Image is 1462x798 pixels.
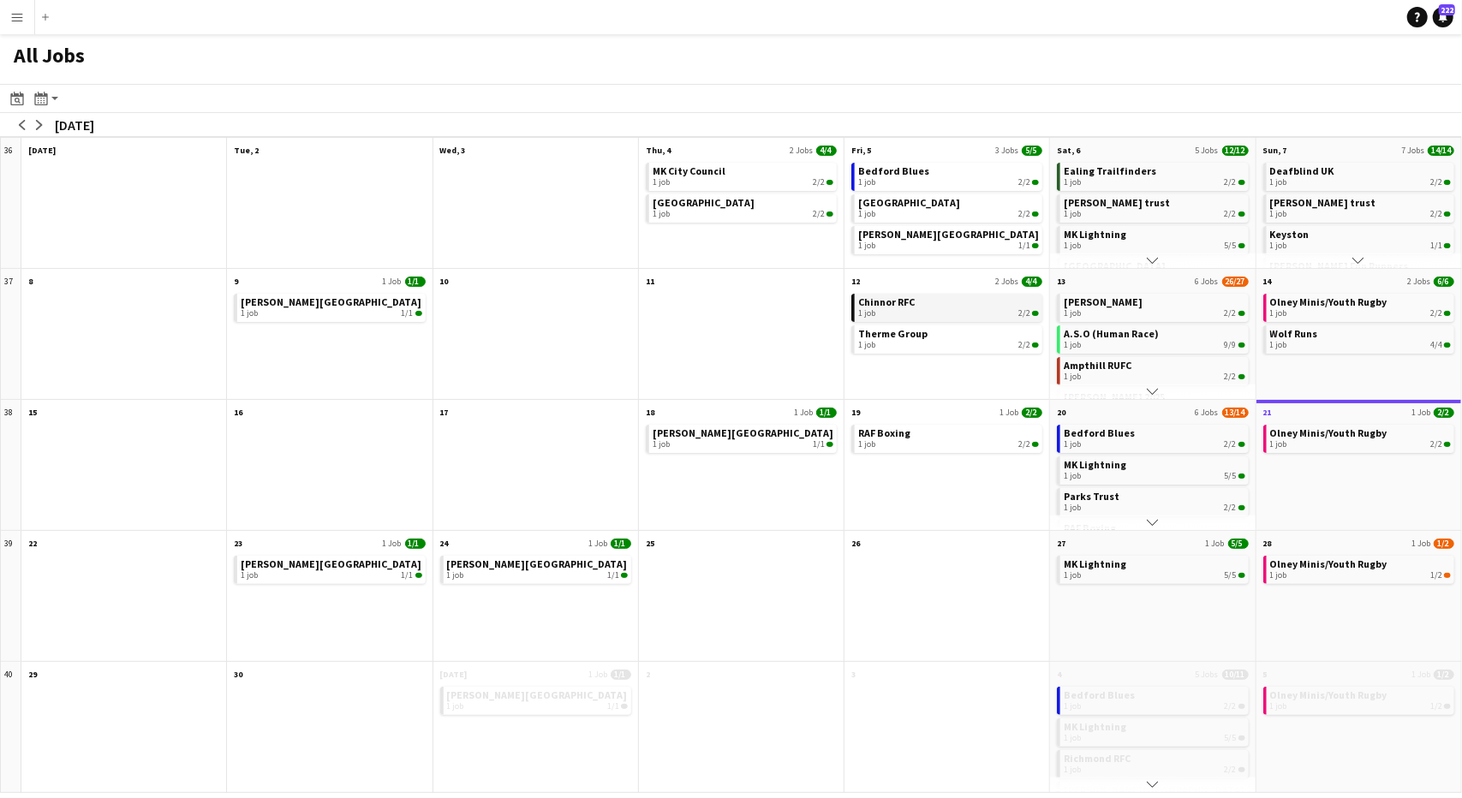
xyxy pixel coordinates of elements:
span: 2/2 [1225,439,1237,450]
span: 1/1 [1444,243,1451,248]
a: Wolf Runs1 job4/4 [1270,325,1451,350]
span: 1 job [1270,241,1287,251]
span: 25 [646,538,654,549]
span: 19 [851,407,860,418]
a: [PERSON_NAME][GEOGRAPHIC_DATA]1 job1/1 [858,226,1039,251]
a: MK City Council1 job2/2 [653,163,833,188]
span: 1 Job [588,538,607,549]
span: 20 [1057,407,1065,418]
span: Bedford Blues [1064,688,1135,701]
span: MK Lightning [1064,458,1126,471]
span: 2/2 [1238,442,1245,447]
span: MK City Council [653,164,725,177]
span: 7 Jobs [1401,145,1424,156]
span: Ealing Trailfinders [1064,164,1156,177]
span: [DATE] [28,145,56,156]
span: 9 [234,276,238,287]
span: 1 job [1270,439,1287,450]
span: 6 Jobs [1196,276,1219,287]
a: Therme Group1 job2/2 [858,325,1039,350]
span: 5/5 [1238,473,1245,479]
a: [PERSON_NAME][GEOGRAPHIC_DATA]1 job1/1 [653,425,833,450]
span: 1 job [653,209,670,219]
span: 1/2 [1434,670,1454,680]
span: 16 [234,407,242,418]
span: 5 Jobs [1196,669,1219,680]
span: 5/5 [1228,539,1249,549]
span: 2/2 [1444,211,1451,217]
span: 1 Job [383,538,402,549]
span: 1 job [858,340,875,350]
span: 1/1 [813,439,825,450]
span: 1 job [653,439,670,450]
span: 1 job [1270,209,1287,219]
span: 2/2 [1032,342,1039,348]
span: 5/5 [1225,570,1237,581]
span: 1/1 [621,573,628,578]
div: [DATE] [55,116,94,134]
a: Ampthill RUFC1 job2/2 [1064,357,1244,382]
span: A.S.O (Human Race) [1064,327,1159,340]
span: 15 [28,407,37,418]
span: 2/2 [1032,311,1039,316]
span: 2/2 [1225,701,1237,712]
span: 1 Job [588,669,607,680]
span: RAF Boxing [858,426,910,439]
span: 2/2 [1238,505,1245,510]
span: 5/5 [1225,471,1237,481]
span: Parks Trust [1064,490,1119,503]
span: 1 job [858,177,875,188]
span: 2/2 [1430,177,1442,188]
span: 5/5 [1225,733,1237,743]
span: Olney Minis/Youth Rugby [1270,557,1387,570]
span: 13 [1057,276,1065,287]
span: 1 job [1064,308,1081,319]
span: 2/2 [1430,209,1442,219]
a: [PERSON_NAME][GEOGRAPHIC_DATA]1 job1/1 [447,556,628,581]
span: MK Lightning [1064,557,1126,570]
span: 1 job [241,308,258,319]
span: Sun, 7 [1263,145,1287,156]
span: 1 Job [1411,407,1430,418]
a: Parks Trust1 job2/2 [1064,488,1244,513]
span: 1 job [1270,570,1287,581]
span: Santa Pod Raceway [858,196,960,209]
span: 2/2 [1225,503,1237,513]
span: Olney Minis/Youth Rugby [1270,295,1387,308]
span: 222 [1439,4,1455,15]
span: 1 job [858,241,875,251]
a: Deafblind UK1 job2/2 [1270,163,1451,188]
span: Olney Minis/Youth Rugby [1270,688,1387,701]
span: Tue, 2 [234,145,259,156]
div: 39 [1,531,21,662]
span: 28 [1263,538,1272,549]
span: Richmond RFC [1064,752,1131,765]
span: 1/1 [816,408,837,418]
span: 2/2 [1238,704,1245,709]
span: 1 job [1064,765,1081,775]
span: 1 job [858,308,875,319]
span: 1 job [1064,177,1081,188]
a: 222 [1433,7,1453,27]
span: 1/1 [607,570,619,581]
span: 2/2 [1430,308,1442,319]
span: 17 [440,407,449,418]
div: 38 [1,400,21,531]
span: 1 Job [794,407,813,418]
span: 30 [234,669,242,680]
span: 2 [646,669,650,680]
span: 1/1 [611,670,631,680]
a: MK Lightning1 job5/5 [1064,456,1244,481]
span: 4/4 [816,146,837,156]
div: 36 [1,138,21,269]
span: Henry Allen trust [1270,196,1376,209]
span: 29 [28,669,37,680]
span: 1/1 [621,704,628,709]
span: 1/2 [1444,573,1451,578]
span: 3 Jobs [995,145,1018,156]
a: Olney Minis/Youth Rugby1 job2/2 [1270,425,1451,450]
span: 1 Job [1411,669,1430,680]
a: [PERSON_NAME] trust1 job2/2 [1064,194,1244,219]
a: [PERSON_NAME][GEOGRAPHIC_DATA]1 job1/1 [241,294,421,319]
span: [DATE] [440,669,468,680]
